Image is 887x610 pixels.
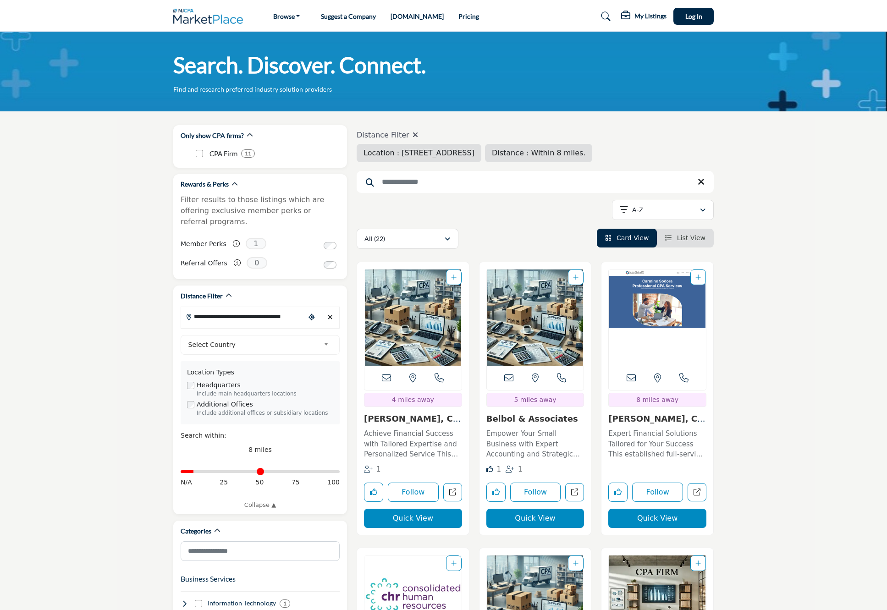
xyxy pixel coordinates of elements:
span: Card View [617,234,649,242]
a: Add To List [695,274,701,281]
input: Search Category [181,541,340,561]
span: 25 [220,478,228,487]
span: 5 miles away [514,396,556,403]
span: 100 [327,478,340,487]
a: Achieve Financial Success with Tailored Expertise and Personalized Service This firm specializes ... [364,426,462,460]
div: Followers [506,464,523,475]
img: Carmine A Sodora, CPA [609,269,706,366]
a: Suggest a Company [321,12,376,20]
h3: Arthur Sisco, CPA PC [364,414,462,424]
h2: Distance Filter [181,291,223,301]
a: [DOMAIN_NAME] [391,12,444,20]
span: 8 miles [248,446,272,453]
a: Add To List [573,560,578,567]
input: Search Location [181,308,305,325]
a: View List [665,234,705,242]
button: Follow [388,483,439,502]
span: Select Country [188,339,320,350]
a: Search [592,9,617,24]
button: Follow [510,483,561,502]
a: Collapse ▲ [181,500,340,510]
a: [PERSON_NAME], CPA PC... [364,414,461,434]
span: 1 [518,465,523,473]
span: 8 miles away [636,396,678,403]
a: Belbol & Associates [486,414,578,423]
span: 0 [247,257,267,269]
h3: Carmine A Sodora, CPA [608,414,706,424]
span: Location : [STREET_ADDRESS] [364,148,474,157]
h4: Information Technology: Software, cloud services, data management, analytics, automation [208,599,276,608]
a: Open Listing in new tab [364,269,462,366]
button: A-Z [612,200,714,220]
div: Search within: [181,431,340,440]
button: Log In [673,8,714,25]
h3: Belbol & Associates [486,414,584,424]
input: Switch to Member Perks [324,242,336,249]
button: Like listing [364,483,383,502]
span: 75 [292,478,300,487]
p: All (22) [364,234,385,243]
img: Arthur Sisco, CPA PC [364,269,462,366]
button: Quick View [486,509,584,528]
input: Search Keyword [357,171,714,193]
button: Business Services [181,573,236,584]
img: Site Logo [173,9,248,24]
input: CPA Firm checkbox [196,150,203,157]
div: Clear search location [323,308,337,327]
div: Choose your current location [305,308,319,327]
button: Like listing [486,483,506,502]
p: Achieve Financial Success with Tailored Expertise and Personalized Service This firm specializes ... [364,429,462,460]
a: Open Listing in new tab [609,269,706,366]
h2: Categories [181,527,211,536]
a: Open carmine-a-sodora-cpa in new tab [688,483,706,502]
p: Find and research preferred industry solution providers [173,85,332,94]
span: Distance : Within 8 miles. [492,148,586,157]
h5: My Listings [634,12,667,20]
a: Open Listing in new tab [487,269,584,366]
p: Expert Financial Solutions Tailored for Your Success This established full-service accounting fir... [608,429,706,460]
div: Location Types [187,368,333,377]
span: 1 [497,465,501,473]
li: List View [657,229,714,247]
a: Add To List [451,560,457,567]
span: List View [677,234,705,242]
input: Select Information Technology checkbox [195,600,202,607]
span: 1 [376,465,381,473]
p: CPA Firm: CPA Firm [209,148,237,159]
div: My Listings [621,11,667,22]
h2: Rewards & Perks [181,180,229,189]
div: Include main headquarters locations [197,390,333,398]
p: Filter results to those listings which are offering exclusive member perks or referral programs. [181,194,340,227]
a: Browse [267,10,307,23]
h1: Search. Discover. Connect. [173,51,426,79]
span: 50 [256,478,264,487]
a: [PERSON_NAME], CP... [608,414,705,434]
button: Quick View [364,509,462,528]
label: Headquarters [197,380,241,390]
button: Quick View [608,509,706,528]
button: Follow [632,483,683,502]
a: Add To List [451,274,457,281]
input: Switch to Referral Offers [324,261,336,269]
b: 11 [245,150,251,157]
a: Open joseph-l-belbol-cpa-llc in new tab [565,483,584,502]
i: Like [486,466,493,473]
span: 1 [246,238,266,249]
a: Add To List [573,274,578,281]
span: N/A [181,478,192,487]
b: 1 [283,600,286,607]
label: Referral Offers [181,255,227,271]
img: Belbol & Associates [487,269,584,366]
label: Member Perks [181,236,226,252]
h2: Only show CPA firms? [181,131,244,140]
button: All (22) [357,229,458,249]
a: Open arthur-sisco-cpa-pc in new tab [443,483,462,502]
a: Pricing [458,12,479,20]
span: 4 miles away [392,396,434,403]
p: Empower Your Small Business with Expert Accounting and Strategic Tax Solutions Located in [GEOGRA... [486,429,584,460]
p: A-Z [632,205,643,214]
a: Empower Your Small Business with Expert Accounting and Strategic Tax Solutions Located in [GEOGRA... [486,426,584,460]
div: 1 Results For Information Technology [280,599,290,608]
a: Add To List [695,560,701,567]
